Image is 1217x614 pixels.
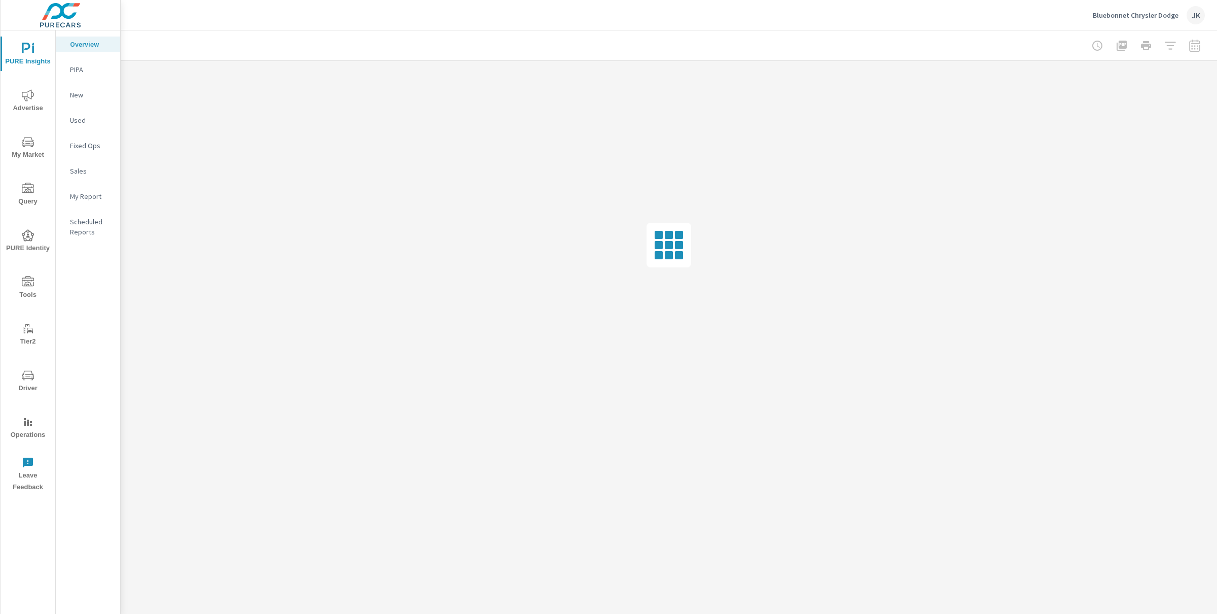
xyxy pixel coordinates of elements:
[70,115,112,125] p: Used
[1187,6,1205,24] div: JK
[56,163,120,179] div: Sales
[4,43,52,67] span: PURE Insights
[4,183,52,208] span: Query
[4,229,52,254] span: PURE Identity
[4,276,52,301] span: Tools
[4,457,52,493] span: Leave Feedback
[56,214,120,240] div: Scheduled Reports
[56,87,120,103] div: New
[70,90,112,100] p: New
[56,62,120,77] div: PIPA
[56,37,120,52] div: Overview
[70,39,112,49] p: Overview
[70,217,112,237] p: Scheduled Reports
[70,64,112,75] p: PIPA
[70,141,112,151] p: Fixed Ops
[4,416,52,441] span: Operations
[4,136,52,161] span: My Market
[4,323,52,348] span: Tier2
[4,369,52,394] span: Driver
[56,113,120,128] div: Used
[1093,11,1178,20] p: Bluebonnet Chrysler Dodge
[70,191,112,201] p: My Report
[1,30,55,497] div: nav menu
[4,89,52,114] span: Advertise
[70,166,112,176] p: Sales
[56,138,120,153] div: Fixed Ops
[56,189,120,204] div: My Report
